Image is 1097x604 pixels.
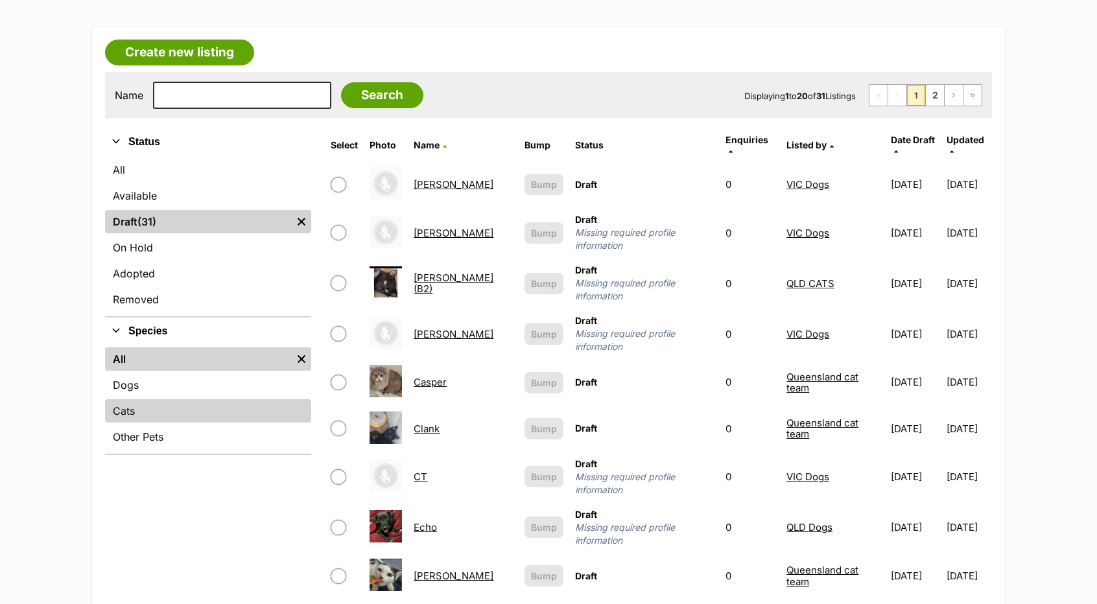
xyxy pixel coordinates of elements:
[891,134,935,145] span: translation missing: en.admin.listings.index.attributes.date_draft
[786,139,834,150] a: Listed by
[531,470,557,483] span: Bump
[886,162,945,207] td: [DATE]
[575,315,597,326] span: Draft
[744,91,856,101] span: Displaying to of Listings
[525,418,563,439] button: Bump
[525,372,563,393] button: Bump
[525,174,563,195] button: Bump
[414,139,440,150] span: Name
[370,459,402,492] img: CT
[115,89,143,101] label: Name
[525,466,563,487] button: Bump
[786,277,834,290] a: QLD CATS
[105,156,311,316] div: Status
[414,423,440,435] a: Clank
[414,470,427,483] a: CT
[105,425,311,448] a: Other Pets
[105,345,311,454] div: Species
[105,210,292,233] a: Draft
[531,422,557,436] span: Bump
[963,85,982,106] a: Last page
[786,417,858,440] a: Queensland cat team
[786,470,829,483] a: VIC Dogs
[414,139,447,150] a: Name
[137,214,156,229] span: (31)
[907,85,925,106] span: Page 1
[886,553,945,598] td: [DATE]
[575,423,597,434] span: Draft
[886,503,945,552] td: [DATE]
[720,208,780,257] td: 0
[947,452,991,502] td: [DATE]
[525,323,563,345] button: Bump
[364,130,407,161] th: Photo
[370,216,402,248] img: Arlo
[575,277,714,303] span: Missing required profile information
[945,85,963,106] a: Next page
[947,162,991,207] td: [DATE]
[869,85,888,106] span: First page
[725,134,768,156] a: Enquiries
[720,360,780,404] td: 0
[785,91,789,101] strong: 1
[370,317,402,349] img: Bishop
[105,184,311,207] a: Available
[531,520,557,534] span: Bump
[575,570,597,581] span: Draft
[926,85,944,106] a: Page 2
[947,208,991,257] td: [DATE]
[947,503,991,552] td: [DATE]
[105,373,311,397] a: Dogs
[891,134,935,156] a: Date Draft
[886,208,945,257] td: [DATE]
[947,553,991,598] td: [DATE]
[105,399,311,423] a: Cats
[414,570,493,582] a: [PERSON_NAME]
[531,226,557,240] span: Bump
[575,521,714,547] span: Missing required profile information
[786,328,829,340] a: VIC Dogs
[786,521,832,533] a: QLD Dogs
[720,406,780,451] td: 0
[292,347,311,371] a: Remove filter
[786,227,829,239] a: VIC Dogs
[947,309,991,358] td: [DATE]
[886,406,945,451] td: [DATE]
[720,553,780,598] td: 0
[575,327,714,353] span: Missing required profile information
[525,273,563,294] button: Bump
[105,134,311,150] button: Status
[531,178,557,191] span: Bump
[105,40,254,65] a: Create new listing
[525,222,563,244] button: Bump
[570,130,719,161] th: Status
[531,376,557,389] span: Bump
[519,130,569,161] th: Bump
[292,210,311,233] a: Remove filter
[341,82,423,108] input: Search
[531,569,557,583] span: Bump
[325,130,363,161] th: Select
[575,458,597,469] span: Draft
[575,509,597,520] span: Draft
[720,162,780,207] td: 0
[105,158,311,181] a: All
[786,371,858,394] a: Queensland cat team
[869,84,982,106] nav: Pagination
[947,259,991,308] td: [DATE]
[786,564,858,587] a: Queensland cat team
[575,214,597,225] span: Draft
[886,309,945,358] td: [DATE]
[720,259,780,308] td: 0
[786,139,827,150] span: Listed by
[947,134,984,156] a: Updated
[525,565,563,587] button: Bump
[575,377,597,388] span: Draft
[797,91,808,101] strong: 20
[786,178,829,191] a: VIC Dogs
[575,264,597,275] span: Draft
[947,360,991,404] td: [DATE]
[947,134,984,145] span: Updated
[531,327,557,341] span: Bump
[886,452,945,502] td: [DATE]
